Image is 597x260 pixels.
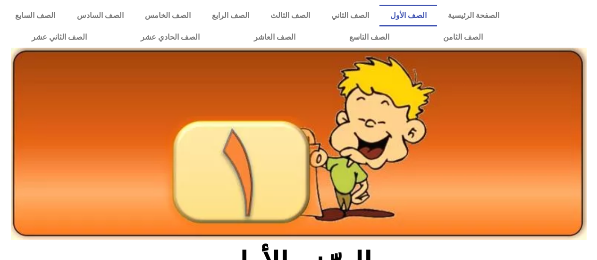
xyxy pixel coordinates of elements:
[5,5,66,26] a: الصف السابع
[437,5,510,26] a: الصفحة الرئيسية
[66,5,134,26] a: الصف السادس
[260,5,320,26] a: الصف الثالث
[227,26,322,48] a: الصف العاشر
[201,5,260,26] a: الصف الرابع
[114,26,227,48] a: الصف الحادي عشر
[416,26,510,48] a: الصف الثامن
[320,5,379,26] a: الصف الثاني
[379,5,437,26] a: الصف الأول
[134,5,201,26] a: الصف الخامس
[322,26,416,48] a: الصف التاسع
[5,26,114,48] a: الصف الثاني عشر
